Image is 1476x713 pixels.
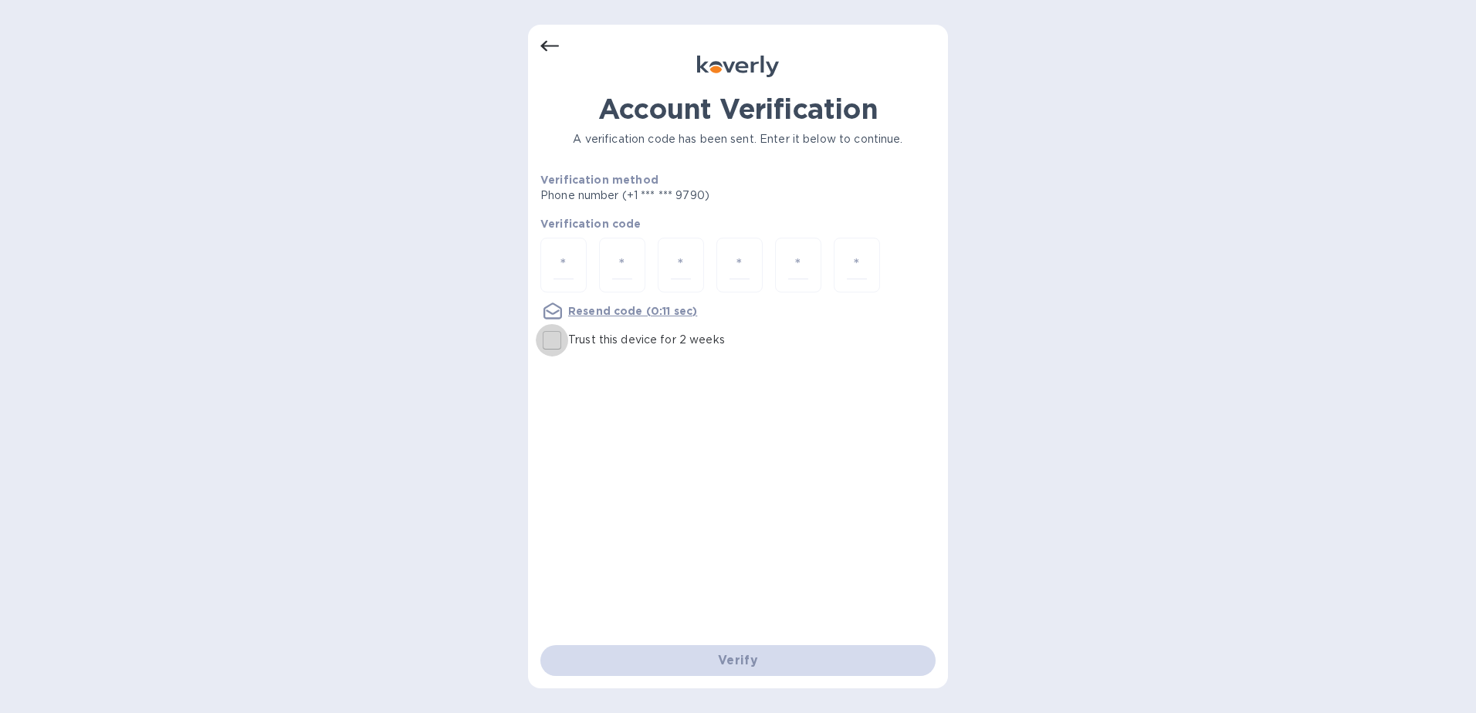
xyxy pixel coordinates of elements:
[540,93,936,125] h1: Account Verification
[540,174,658,186] b: Verification method
[568,305,697,317] u: Resend code (0:11 sec)
[540,188,828,204] p: Phone number (+1 *** *** 9790)
[568,332,725,348] p: Trust this device for 2 weeks
[540,216,936,231] p: Verification code
[540,131,936,147] p: A verification code has been sent. Enter it below to continue.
